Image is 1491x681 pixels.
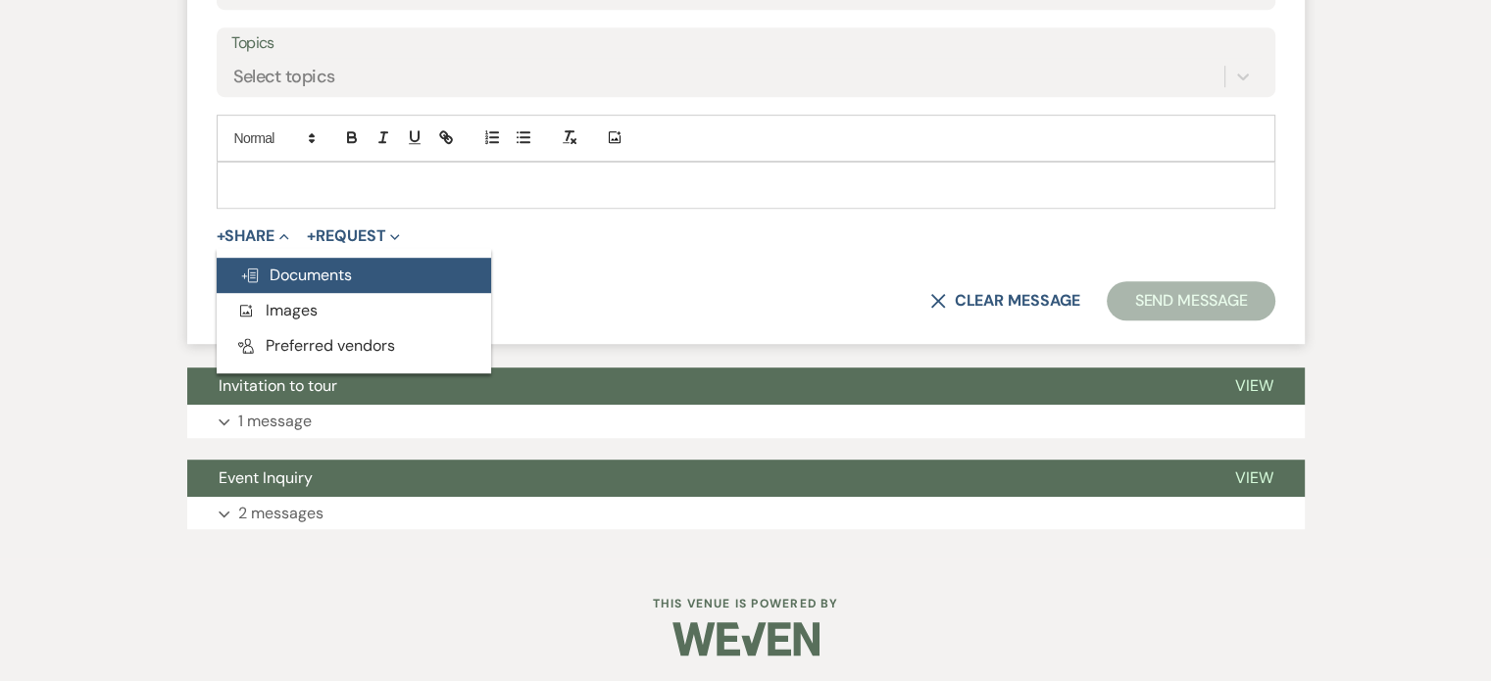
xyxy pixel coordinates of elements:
[217,293,491,328] button: Images
[231,29,1261,58] label: Topics
[217,228,225,244] span: +
[219,375,337,396] span: Invitation to tour
[672,605,820,673] img: Weven Logo
[187,367,1204,405] button: Invitation to tour
[217,228,290,244] button: Share
[217,328,491,364] button: Preferred vendors
[217,258,491,293] button: Documents
[187,497,1305,530] button: 2 messages
[1235,375,1273,396] span: View
[240,265,352,285] span: Documents
[930,293,1079,309] button: Clear message
[307,228,400,244] button: Request
[238,501,323,526] p: 2 messages
[187,405,1305,438] button: 1 message
[1235,467,1273,488] span: View
[1107,281,1274,320] button: Send Message
[233,63,335,89] div: Select topics
[238,409,312,434] p: 1 message
[1204,367,1305,405] button: View
[219,467,313,488] span: Event Inquiry
[1204,460,1305,497] button: View
[187,460,1204,497] button: Event Inquiry
[307,228,316,244] span: +
[236,300,318,320] span: Images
